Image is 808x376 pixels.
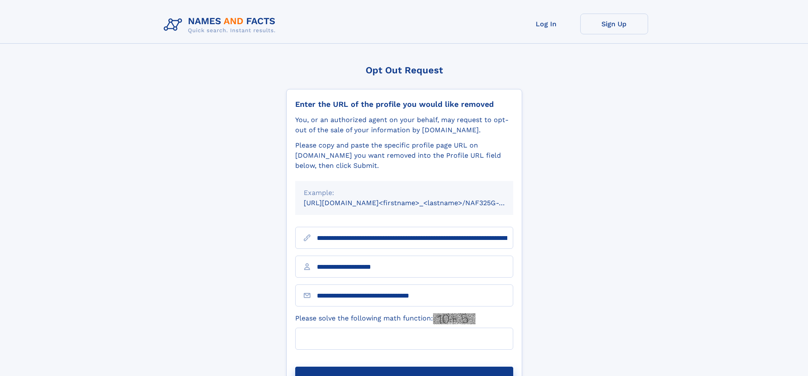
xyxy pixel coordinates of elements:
a: Sign Up [580,14,648,34]
img: Logo Names and Facts [160,14,282,36]
small: [URL][DOMAIN_NAME]<firstname>_<lastname>/NAF325G-xxxxxxxx [304,199,529,207]
label: Please solve the following math function: [295,313,475,324]
div: Enter the URL of the profile you would like removed [295,100,513,109]
div: You, or an authorized agent on your behalf, may request to opt-out of the sale of your informatio... [295,115,513,135]
div: Opt Out Request [286,65,522,75]
div: Please copy and paste the specific profile page URL on [DOMAIN_NAME] you want removed into the Pr... [295,140,513,171]
a: Log In [512,14,580,34]
div: Example: [304,188,505,198]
